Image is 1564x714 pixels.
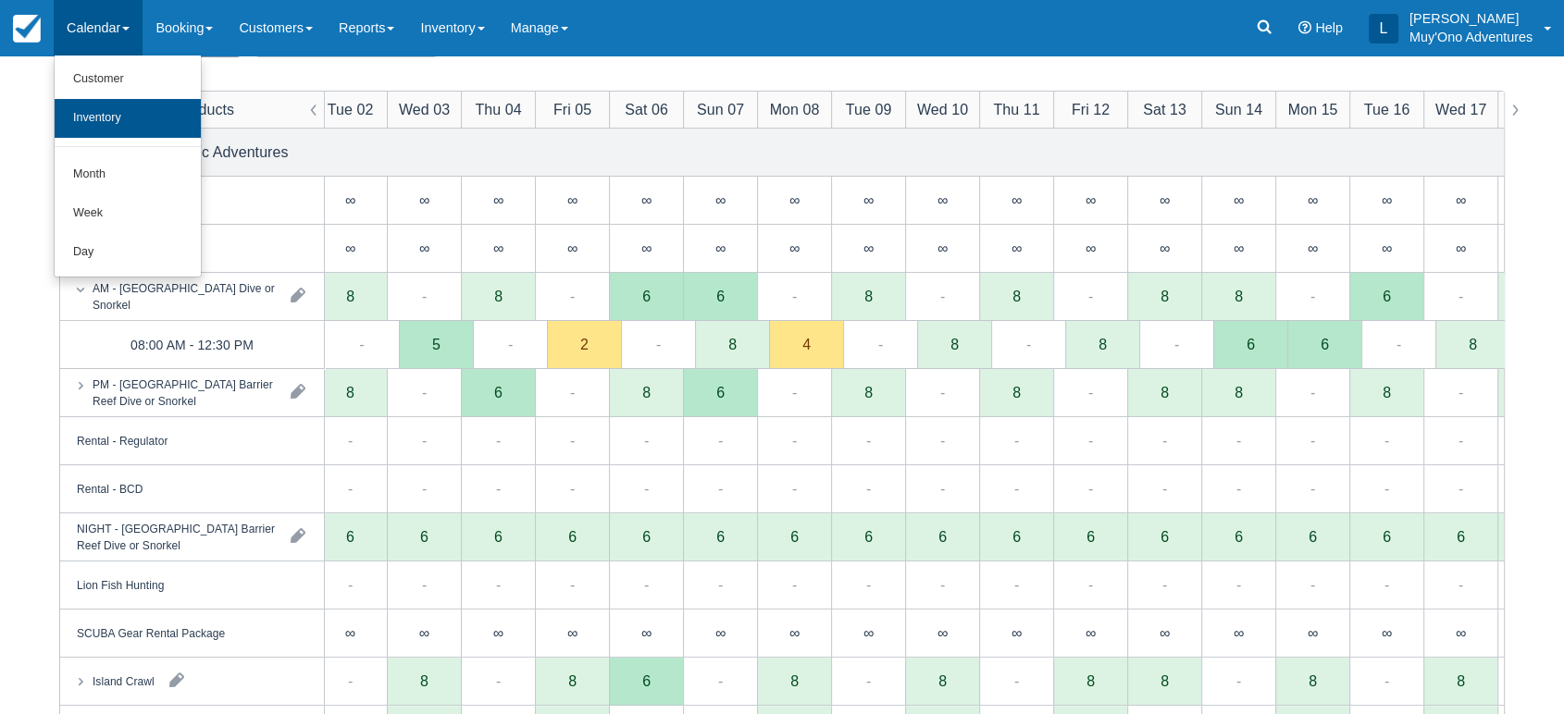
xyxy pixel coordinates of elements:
div: ∞ [979,225,1053,273]
div: - [1236,670,1241,692]
div: - [1014,573,1019,596]
div: - [1174,333,1179,355]
div: 6 [1127,513,1201,561]
div: ∞ [757,225,831,273]
div: ∞ [683,609,757,658]
div: 4 [769,321,843,369]
div: 8 [1012,385,1021,400]
div: - [1162,429,1167,451]
div: - [570,381,575,403]
div: ∞ [1127,225,1201,273]
div: 6 [1383,289,1391,303]
div: ∞ [1160,625,1170,640]
div: 8 [1383,385,1391,400]
div: 6 [1161,529,1169,544]
div: 6 [1247,337,1255,351]
div: ∞ [1275,225,1349,273]
div: ∞ [905,177,979,225]
div: ∞ [937,625,948,640]
div: Tue 02 [328,98,374,120]
a: Inventory [55,99,201,138]
div: ∞ [345,625,355,640]
div: ∞ [715,192,726,207]
div: - [656,333,661,355]
div: ∞ [1308,240,1318,255]
a: Week [55,194,201,233]
div: 6 [757,513,831,561]
div: 6 [1309,529,1317,544]
div: 6 [346,529,354,544]
div: - [1458,381,1463,403]
div: ∞ [567,192,577,207]
div: ∞ [905,225,979,273]
div: ∞ [1160,240,1170,255]
div: ∞ [1308,192,1318,207]
div: - [940,429,945,451]
div: ∞ [1456,192,1466,207]
div: - [644,573,649,596]
div: 8 [864,289,873,303]
div: - [1088,381,1093,403]
div: 6 [1201,513,1275,561]
div: 6 [716,529,725,544]
div: NIGHT - [GEOGRAPHIC_DATA] Barrier Reef Dive or Snorkel [77,520,276,553]
div: 8 [1469,337,1477,351]
div: ∞ [789,240,800,255]
div: 6 [642,289,651,303]
a: Month [55,155,201,194]
div: ∞ [979,177,1053,225]
div: ∞ [535,177,609,225]
p: Muy'Ono Adventures [1409,28,1533,46]
div: Lion Fish Hunting [77,576,164,593]
div: ∞ [535,609,609,658]
div: 8 [1086,673,1095,688]
div: ∞ [979,609,1053,658]
div: 8 [864,385,873,400]
div: - [792,429,797,451]
a: Day [55,233,201,272]
div: 6 [1275,513,1349,561]
div: Fri 12 [1072,98,1110,120]
div: ∞ [1275,609,1349,658]
div: ∞ [1234,240,1244,255]
div: - [940,285,945,307]
div: - [1014,429,1019,451]
div: ∞ [1012,240,1022,255]
div: 8 [1457,673,1465,688]
div: 8 [1099,337,1107,351]
div: 8 [1435,321,1509,369]
div: ∞ [1382,625,1392,640]
div: ∞ [1086,192,1096,207]
div: ∞ [1160,192,1170,207]
div: 6 [1457,529,1465,544]
div: - [348,429,353,451]
div: - [496,477,501,499]
div: ∞ [1423,177,1497,225]
div: Rental - BCD [77,480,143,497]
div: 6 [1423,513,1497,561]
div: ∞ [609,225,683,273]
div: - [1014,477,1019,499]
div: - [866,477,871,499]
div: ∞ [1201,225,1275,273]
div: ∞ [419,240,429,255]
div: 6 [1012,529,1021,544]
div: ∞ [641,240,652,255]
div: Wed 03 [399,98,450,120]
div: 8 [938,673,947,688]
div: 8 [1065,321,1139,369]
div: ∞ [863,240,874,255]
div: - [570,285,575,307]
div: - [422,429,427,451]
div: 2 [547,321,621,369]
div: 6 [1053,513,1127,561]
div: 6 [1287,321,1361,369]
div: ∞ [567,625,577,640]
div: - [496,573,501,596]
div: - [1310,573,1315,596]
div: ∞ [493,192,503,207]
div: ∞ [609,609,683,658]
div: 6 [494,529,503,544]
div: 6 [864,529,873,544]
div: 8 [790,673,799,688]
